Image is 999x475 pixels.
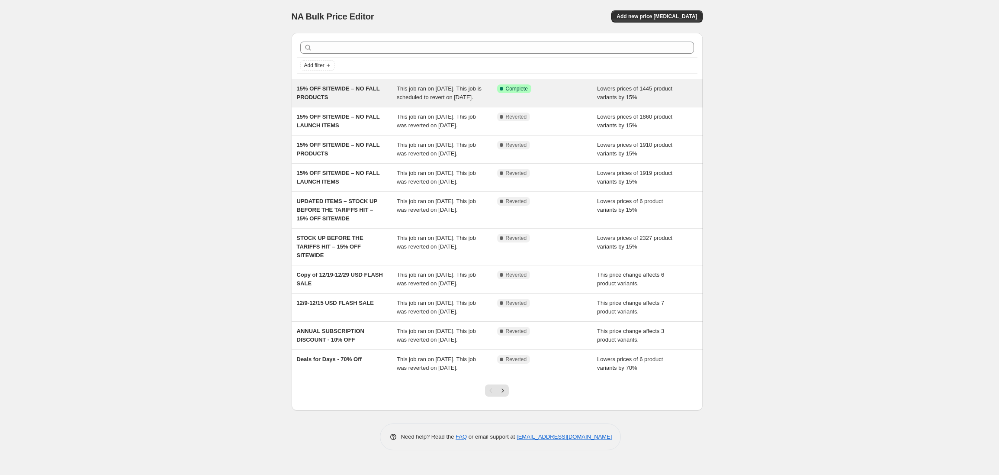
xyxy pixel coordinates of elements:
[304,62,324,69] span: Add filter
[597,198,663,213] span: Lowers prices of 6 product variants by 15%
[467,433,517,440] span: or email support at
[297,142,380,157] span: 15% OFF SITEWIDE – NO FALL PRODUCTS
[517,433,612,440] a: [EMAIL_ADDRESS][DOMAIN_NAME]
[297,170,380,185] span: 15% OFF SITEWIDE – NO FALL LAUNCH ITEMS
[597,170,672,185] span: Lowers prices of 1919 product variants by 15%
[297,85,380,100] span: 15% OFF SITEWIDE – NO FALL PRODUCTS
[297,300,374,306] span: 12/9-12/15 USD FLASH SALE
[297,198,377,222] span: UPDATED ITEMS – STOCK UP BEFORE THE TARIFFS HIT – 15% OFF SITEWIDE
[506,300,527,307] span: Reverted
[401,433,456,440] span: Need help? Read the
[617,13,697,20] span: Add new price [MEDICAL_DATA]
[506,85,528,92] span: Complete
[506,198,527,205] span: Reverted
[297,271,383,287] span: Copy of 12/19-12/29 USD FLASH SALE
[397,328,476,343] span: This job ran on [DATE]. This job was reverted on [DATE].
[485,385,509,397] nav: Pagination
[506,113,527,120] span: Reverted
[397,85,482,100] span: This job ran on [DATE]. This job is scheduled to revert on [DATE].
[456,433,467,440] a: FAQ
[597,235,672,250] span: Lowers prices of 2327 product variants by 15%
[506,328,527,335] span: Reverted
[597,142,672,157] span: Lowers prices of 1910 product variants by 15%
[297,235,363,259] span: STOCK UP BEFORE THE TARIFFS HIT – 15% OFF SITEWIDE
[506,170,527,177] span: Reverted
[292,12,374,21] span: NA Bulk Price Editor
[506,356,527,363] span: Reverted
[397,356,476,371] span: This job ran on [DATE]. This job was reverted on [DATE].
[397,113,476,129] span: This job ran on [DATE]. This job was reverted on [DATE].
[397,198,476,213] span: This job ran on [DATE]. This job was reverted on [DATE].
[611,10,702,23] button: Add new price [MEDICAL_DATA]
[397,142,476,157] span: This job ran on [DATE]. This job was reverted on [DATE].
[597,300,664,315] span: This price change affects 7 product variants.
[397,170,476,185] span: This job ran on [DATE]. This job was reverted on [DATE].
[497,385,509,397] button: Next
[597,356,663,371] span: Lowers prices of 6 product variants by 70%
[397,300,476,315] span: This job ran on [DATE]. This job was reverted on [DATE].
[506,142,527,149] span: Reverted
[506,235,527,242] span: Reverted
[297,328,365,343] span: ANNUAL SUBSCRIPTION DISCOUNT - 10% OFF
[597,113,672,129] span: Lowers prices of 1860 product variants by 15%
[597,271,664,287] span: This price change affects 6 product variants.
[597,328,664,343] span: This price change affects 3 product variants.
[506,271,527,278] span: Reverted
[300,60,335,71] button: Add filter
[297,113,380,129] span: 15% OFF SITEWIDE – NO FALL LAUNCH ITEMS
[597,85,672,100] span: Lowers prices of 1445 product variants by 15%
[297,356,362,362] span: Deals for Days - 70% Off
[397,235,476,250] span: This job ran on [DATE]. This job was reverted on [DATE].
[397,271,476,287] span: This job ran on [DATE]. This job was reverted on [DATE].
